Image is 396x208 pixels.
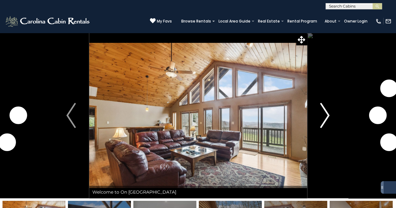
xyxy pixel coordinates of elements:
[255,17,283,26] a: Real Estate
[215,17,254,26] a: Local Area Guide
[341,17,371,26] a: Owner Login
[320,103,330,128] img: arrow
[385,18,391,24] img: mail-regular-white.png
[89,186,307,198] div: Welcome to On [GEOGRAPHIC_DATA]
[5,15,91,28] img: White-1-2.png
[53,33,89,198] button: Previous
[307,33,343,198] button: Next
[157,18,172,24] span: My Favs
[178,17,214,26] a: Browse Rentals
[321,17,340,26] a: About
[375,18,382,24] img: phone-regular-white.png
[150,18,172,24] a: My Favs
[284,17,320,26] a: Rental Program
[66,103,76,128] img: arrow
